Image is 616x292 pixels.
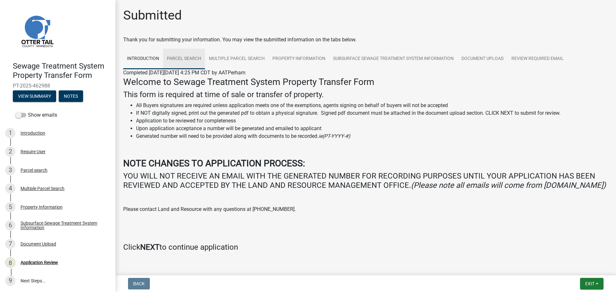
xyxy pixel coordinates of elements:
strong: NEXT [140,243,159,252]
div: 4 [5,183,15,194]
a: Subsurface Sewage Treatment System Information [329,49,458,69]
div: 5 [5,202,15,212]
label: Show emails [15,111,57,119]
h4: This form is required at time of sale or transfer of property. [123,90,608,99]
div: Application Review [21,260,58,265]
div: 8 [5,257,15,268]
span: Exit [585,281,595,286]
div: 6 [5,220,15,230]
div: 3 [5,165,15,175]
a: Property Information [269,49,329,69]
a: Review Required Email [508,49,568,69]
h4: YOU WILL NOT RECEIVE AN EMAIL WITH THE GENERATED NUMBER FOR RECORDING PURPOSES UNTIL YOUR APPLICA... [123,171,608,190]
div: 2 [5,146,15,157]
div: Require User [21,149,46,154]
h4: Click to continue application [123,243,608,252]
div: Parcel search [21,168,47,172]
div: Multiple Parcel Search [21,186,64,191]
div: Document Upload [21,242,56,246]
div: 7 [5,239,15,249]
i: ie(PT-YYYY-#) [319,133,350,139]
span: PT-2025-462988 [13,83,103,89]
h3: Welcome to Sewage Treatment System Property Transfer Form [123,77,608,88]
h4: Sewage Treatment System Property Transfer Form [13,62,110,80]
div: Property Information [21,205,63,209]
wm-modal-confirm: Summary [13,94,56,99]
div: Introduction [21,131,45,135]
p: Please contact Land and Resource with any questions at [PHONE_NUMBER]. [123,205,608,213]
button: Back [128,278,150,289]
li: Generated number will need to be provided along with documents to be recorded. [136,132,608,140]
wm-modal-confirm: Notes [59,94,83,99]
strong: NOTE CHANGES TO APPLICATION PROCESS: [123,158,305,169]
li: If NOT digitally signed, print out the generated pdf to obtain a physical signature. Signed pdf d... [136,109,608,117]
div: Thank you for submitting your information. You may view the submitted information on the tabs below. [123,36,608,44]
div: 9 [5,276,15,286]
button: Notes [59,90,83,102]
a: Document Upload [458,49,508,69]
span: Back [133,281,145,286]
li: Upon application acceptance a number will be generated and emailed to applicant [136,125,608,132]
div: 1 [5,128,15,138]
a: Introduction [123,49,163,69]
li: All Buyers signatures are required unless application meets one of the exemptions, agents signing... [136,102,608,109]
span: Completed [DATE][DATE] 4:25 PM CDT by AATPerham [123,70,245,76]
a: Multiple Parcel Search [205,49,269,69]
li: Application to be reviewed for completeness [136,117,608,125]
button: Exit [580,278,603,289]
div: Subsurface Sewage Treatment System Information [21,221,105,230]
a: Parcel search [163,49,205,69]
i: (Please note all emails will come from [DOMAIN_NAME]) [411,181,606,190]
h1: Submitted [123,8,182,23]
img: Otter Tail County, Minnesota [13,7,61,55]
button: View Summary [13,90,56,102]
